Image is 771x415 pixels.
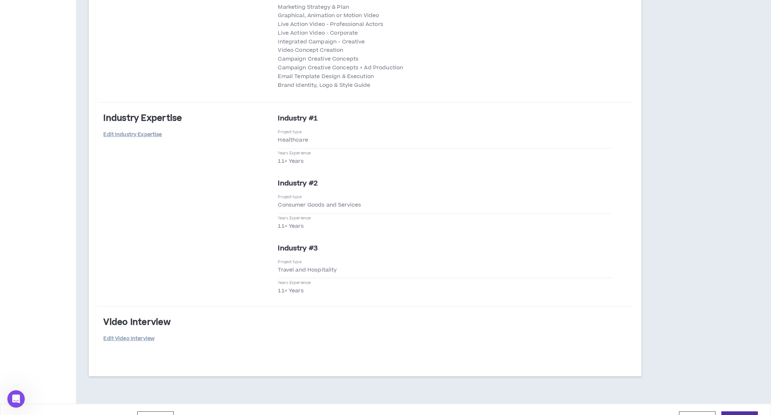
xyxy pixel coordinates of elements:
p: Healthcare [278,136,308,145]
p: Years Experience [278,215,311,221]
span: Live Action Video - Professional Actors [278,20,612,29]
span: Marketing Strategy & Plan [278,3,612,12]
span: Live Action Video - Corporate [278,29,612,38]
p: Industry #1 [278,114,612,124]
p: Project type [278,259,301,265]
p: Industry #3 [278,243,612,254]
p: Industry #2 [278,178,612,189]
span: Campaign Creative Concepts + Ad Production [278,64,612,72]
p: 11+ Years [278,157,303,166]
a: Edit Industry Expertise [103,128,162,141]
p: Project type [278,129,301,135]
p: Years Experience [278,150,311,156]
span: Campaign Creative Concepts [278,55,612,64]
p: Years Experience [278,280,311,285]
span: Email Template Design & Execution [278,72,612,81]
p: 11+ Years [278,222,303,231]
span: Graphical, Animation or Motion Video [278,11,612,20]
h3: Industry Expertise [103,114,182,124]
p: 11+ Years [278,287,303,295]
span: Integrated Campaign - Creative [278,38,612,46]
p: Project type [278,194,301,200]
a: Edit Video Interview [103,333,154,345]
span: Video Concept Creation [278,46,612,55]
p: Travel and Hospitality [278,266,337,274]
h3: Video Interview [103,318,170,328]
iframe: Intercom live chat [7,390,25,408]
span: Brand Identity, Logo & Style Guide [278,81,612,90]
p: Consumer Goods and Services [278,201,361,210]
